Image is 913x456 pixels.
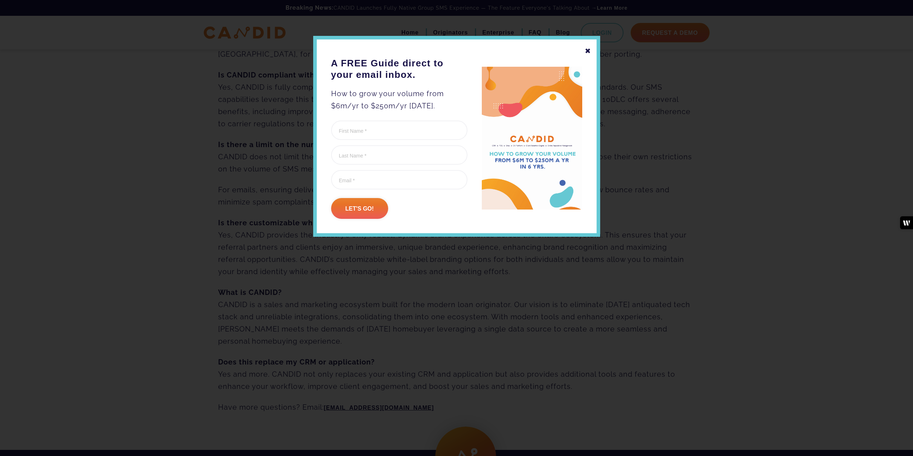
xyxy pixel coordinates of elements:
[585,45,591,57] div: ✖
[331,57,467,80] h3: A FREE Guide direct to your email inbox.
[331,145,467,165] input: Last Name *
[331,170,467,189] input: Email *
[482,67,582,210] img: A FREE Guide direct to your email inbox.
[331,198,388,219] input: Let's go!
[331,88,467,112] p: How to grow your volume from $6m/yr to $250m/yr [DATE].
[331,121,467,140] input: First Name *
